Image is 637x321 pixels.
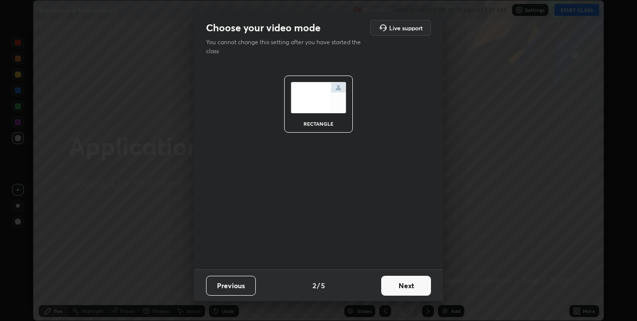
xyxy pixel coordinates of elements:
h2: Choose your video mode [206,21,320,34]
div: rectangle [299,121,338,126]
h4: 2 [313,280,316,291]
p: You cannot change this setting after you have started the class [206,38,367,56]
h4: 5 [321,280,325,291]
button: Previous [206,276,256,296]
button: Next [381,276,431,296]
h5: Live support [389,25,423,31]
img: normalScreenIcon.ae25ed63.svg [291,82,346,113]
h4: / [317,280,320,291]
